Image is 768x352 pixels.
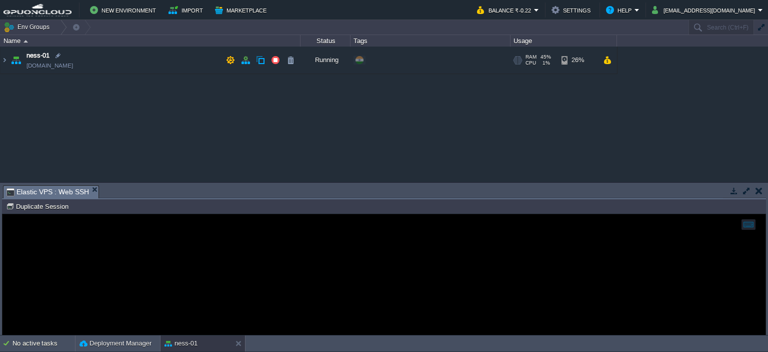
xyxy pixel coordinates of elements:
img: AMDAwAAAACH5BAEAAAAALAAAAAABAAEAAAICRAEAOw== [23,40,28,43]
a: ness-01 [26,51,49,61]
span: 45% [540,54,551,60]
button: Marketplace [215,4,269,16]
div: Tags [351,35,510,47]
span: 1% [540,60,550,66]
div: Name [1,35,300,47]
button: New Environment [90,4,159,16]
span: Elastic VPS : Web SSH [6,186,89,198]
iframe: To enrich screen reader interactions, please activate Accessibility in Grammarly extension settings [2,214,765,335]
img: AMDAwAAAACH5BAEAAAAALAAAAAABAAEAAAICRAEAOw== [0,47,8,74]
button: ness-01 [164,338,197,348]
div: Usage [511,35,616,47]
button: [EMAIL_ADDRESS][DOMAIN_NAME] [652,4,758,16]
button: Import [168,4,206,16]
img: AMDAwAAAACH5BAEAAAAALAAAAAABAAEAAAICRAEAOw== [9,47,23,74]
div: 26% [561,47,594,74]
button: Deployment Manager [79,338,151,348]
button: Settings [551,4,593,16]
button: Duplicate Session [6,202,71,211]
span: [DOMAIN_NAME] [26,61,73,71]
button: Env Groups [3,20,53,34]
span: RAM [525,54,536,60]
button: Balance ₹-0.22 [477,4,534,16]
img: GPUonCLOUD [3,4,71,17]
span: CPU [525,60,536,66]
div: Status [301,35,350,47]
button: Help [606,4,634,16]
div: Running [300,47,350,74]
div: No active tasks [12,335,75,351]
